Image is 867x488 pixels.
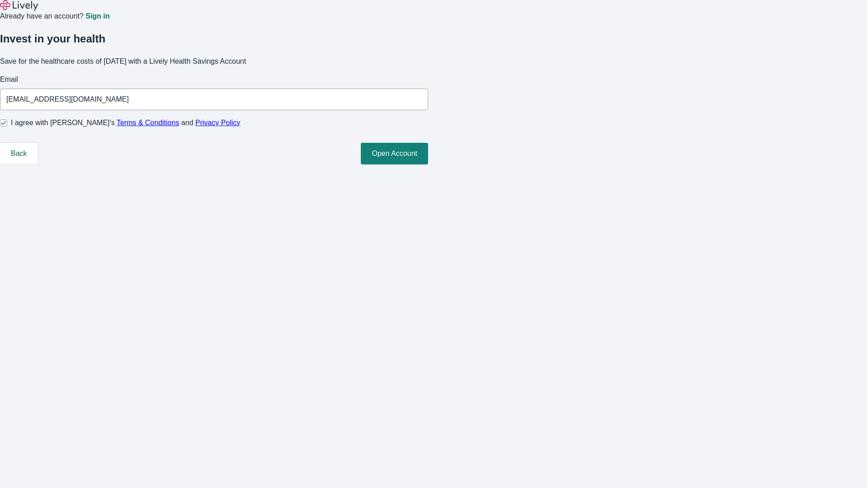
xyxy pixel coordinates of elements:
button: Open Account [361,143,428,164]
a: Privacy Policy [196,119,241,127]
a: Sign in [85,13,109,20]
a: Terms & Conditions [117,119,179,127]
span: I agree with [PERSON_NAME]’s and [11,117,240,128]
